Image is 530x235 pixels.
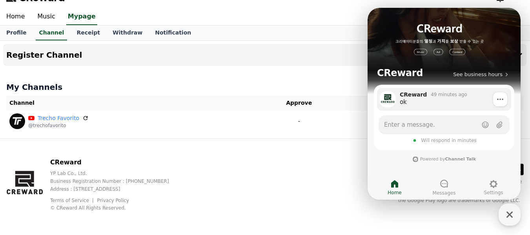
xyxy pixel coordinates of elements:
p: CReward [50,158,182,167]
iframe: Channel chat [368,8,521,200]
a: Channel [36,26,67,40]
p: © CReward All Rights Reserved. [50,205,182,211]
a: Privacy Policy [97,198,129,203]
a: Trecho Favorito [38,114,79,122]
a: Music [31,9,62,25]
th: Channel [6,96,253,110]
p: Address : [STREET_ADDRESS] [50,186,182,192]
th: Status [345,96,524,110]
h4: Register Channel [6,51,82,59]
p: YP Lab Co., Ltd. [50,170,182,177]
a: Receipt [70,26,106,40]
a: Withdraw [106,26,149,40]
h4: My Channels [6,82,524,93]
a: Mypage [66,9,97,25]
p: - [256,117,342,126]
img: Trecho Favorito [9,113,25,129]
button: Register Channel [3,44,527,66]
a: Notification [149,26,197,40]
th: Approve [253,96,345,110]
p: Business Registration Number : [PHONE_NUMBER] [50,178,182,184]
a: Terms of Service [50,198,95,203]
p: @trechofavorito [28,122,89,129]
